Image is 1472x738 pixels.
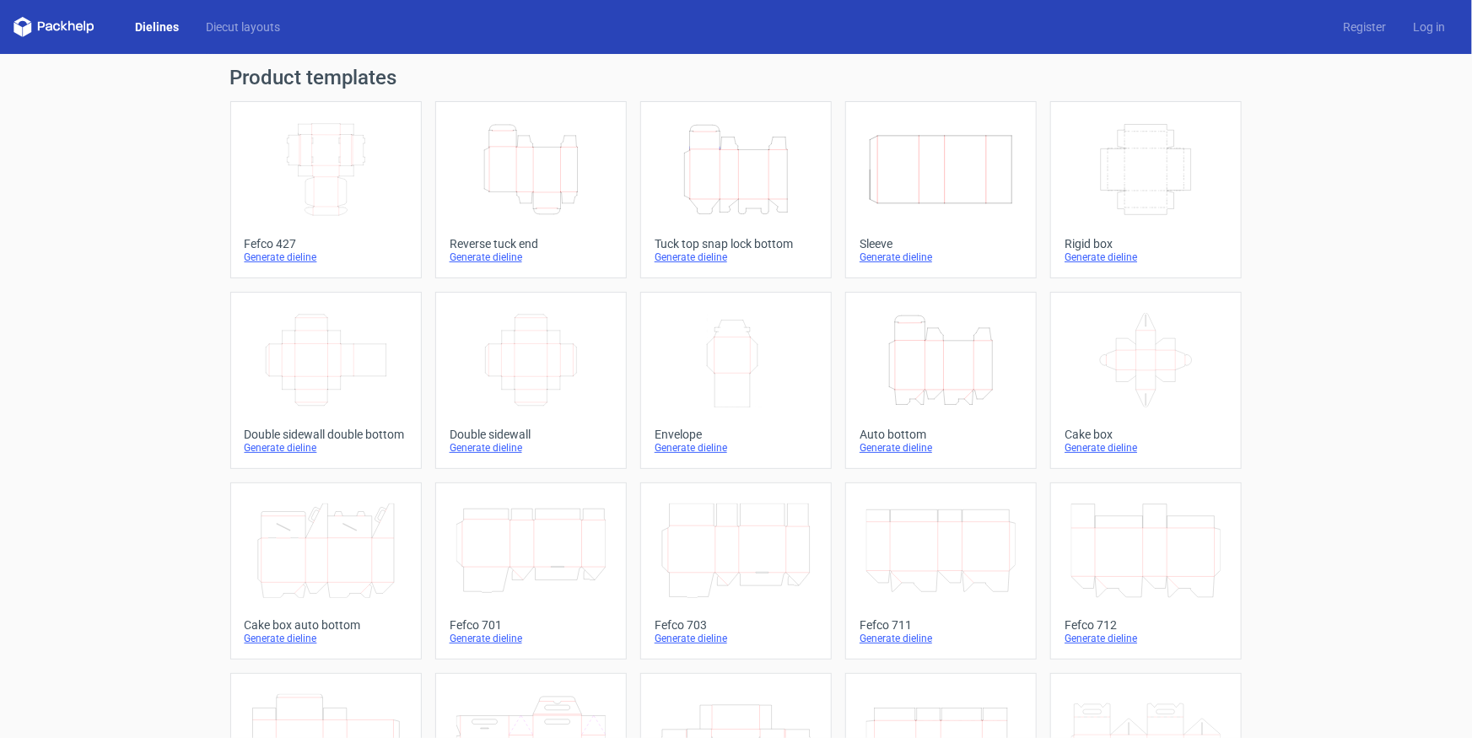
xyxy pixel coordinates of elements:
[450,428,612,441] div: Double sidewall
[245,250,407,264] div: Generate dieline
[655,237,817,250] div: Tuck top snap lock bottom
[1065,237,1227,250] div: Rigid box
[450,441,612,455] div: Generate dieline
[860,250,1022,264] div: Generate dieline
[860,441,1022,455] div: Generate dieline
[1329,19,1399,35] a: Register
[435,101,627,278] a: Reverse tuck endGenerate dieline
[245,632,407,645] div: Generate dieline
[640,482,832,660] a: Fefco 703Generate dieline
[860,618,1022,632] div: Fefco 711
[860,632,1022,645] div: Generate dieline
[845,101,1037,278] a: SleeveGenerate dieline
[192,19,294,35] a: Diecut layouts
[655,250,817,264] div: Generate dieline
[245,618,407,632] div: Cake box auto bottom
[230,101,422,278] a: Fefco 427Generate dieline
[245,237,407,250] div: Fefco 427
[121,19,192,35] a: Dielines
[435,482,627,660] a: Fefco 701Generate dieline
[450,632,612,645] div: Generate dieline
[860,237,1022,250] div: Sleeve
[1065,441,1227,455] div: Generate dieline
[1065,250,1227,264] div: Generate dieline
[245,441,407,455] div: Generate dieline
[450,250,612,264] div: Generate dieline
[1065,618,1227,632] div: Fefco 712
[230,292,422,469] a: Double sidewall double bottomGenerate dieline
[450,237,612,250] div: Reverse tuck end
[1050,482,1242,660] a: Fefco 712Generate dieline
[860,428,1022,441] div: Auto bottom
[640,101,832,278] a: Tuck top snap lock bottomGenerate dieline
[655,428,817,441] div: Envelope
[435,292,627,469] a: Double sidewallGenerate dieline
[655,441,817,455] div: Generate dieline
[845,292,1037,469] a: Auto bottomGenerate dieline
[1399,19,1459,35] a: Log in
[1050,292,1242,469] a: Cake boxGenerate dieline
[230,67,1243,88] h1: Product templates
[230,482,422,660] a: Cake box auto bottomGenerate dieline
[245,428,407,441] div: Double sidewall double bottom
[1065,632,1227,645] div: Generate dieline
[1065,428,1227,441] div: Cake box
[1050,101,1242,278] a: Rigid boxGenerate dieline
[640,292,832,469] a: EnvelopeGenerate dieline
[845,482,1037,660] a: Fefco 711Generate dieline
[655,632,817,645] div: Generate dieline
[655,618,817,632] div: Fefco 703
[450,618,612,632] div: Fefco 701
